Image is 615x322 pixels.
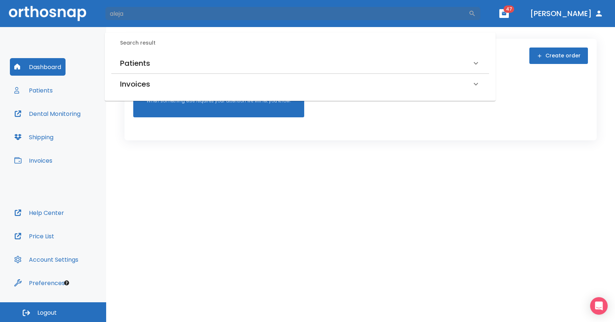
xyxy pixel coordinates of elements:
span: 47 [504,5,514,13]
button: Invoices [10,152,57,169]
button: Price List [10,227,59,245]
h6: Patients [120,57,150,69]
button: Create order [529,48,588,64]
div: Patients [111,53,489,73]
button: [PERSON_NAME] [527,7,606,20]
button: Dashboard [10,58,66,76]
button: Preferences [10,274,69,292]
div: Tooltip anchor [63,280,70,286]
button: Shipping [10,128,58,146]
button: Help Center [10,204,68,221]
button: Account Settings [10,251,83,268]
h6: Search result [120,39,489,47]
p: When something else requires your attention we will let you know! [146,98,291,104]
div: Open Intercom Messenger [590,297,608,315]
img: Orthosnap [9,6,86,21]
button: Patients [10,82,57,99]
div: Invoices [111,74,489,94]
input: Search by Patient Name or Case # [105,6,469,21]
h6: Invoices [120,78,150,90]
span: Logout [37,309,57,317]
button: Dental Monitoring [10,105,85,122]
